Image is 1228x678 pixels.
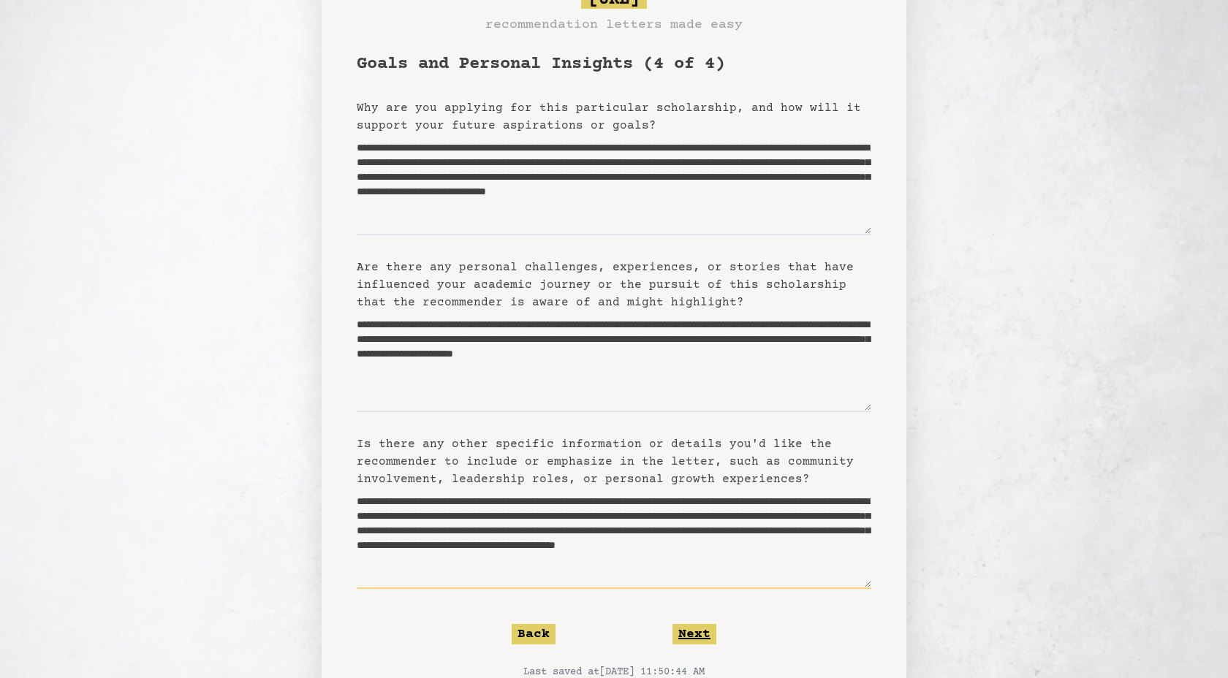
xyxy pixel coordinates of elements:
[357,53,871,76] h1: Goals and Personal Insights (4 of 4)
[512,624,556,644] button: Back
[357,102,861,132] label: Why are you applying for this particular scholarship, and how will it support your future aspirat...
[672,624,716,644] button: Next
[357,261,854,309] label: Are there any personal challenges, experiences, or stories that have influenced your academic jou...
[357,438,854,486] label: Is there any other specific information or details you'd like the recommender to include or empha...
[485,15,743,35] h3: recommendation letters made easy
